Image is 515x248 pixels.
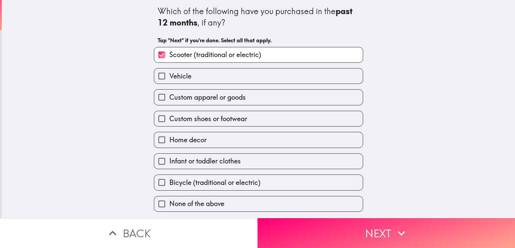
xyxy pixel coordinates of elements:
[169,199,224,208] span: None of the above
[154,196,363,211] button: None of the above
[154,90,363,105] button: Custom apparel or goods
[154,47,363,62] button: Scooter (traditional or electric)
[154,175,363,190] button: Bicycle (traditional or electric)
[169,50,261,59] span: Scooter (traditional or electric)
[154,154,363,169] button: Infant or toddler clothes
[169,71,191,81] span: Vehicle
[169,135,207,145] span: Home decor
[169,156,241,166] span: Infant or toddler clothes
[158,6,354,28] b: past 12 months
[169,178,261,187] span: Bicycle (traditional or electric)
[154,111,363,126] button: Custom shoes or footwear
[257,218,515,248] button: Next
[158,6,359,28] div: Which of the following have you purchased in the , if any?
[158,37,359,44] h6: Tap "Next" if you're done. Select all that apply.
[169,114,247,123] span: Custom shoes or footwear
[154,68,363,84] button: Vehicle
[169,93,246,102] span: Custom apparel or goods
[154,132,363,147] button: Home decor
